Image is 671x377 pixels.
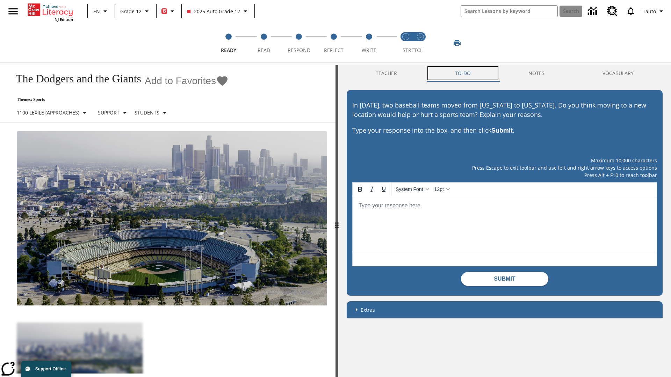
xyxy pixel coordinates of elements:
button: Bold [354,183,366,195]
button: Font sizes [432,183,452,195]
p: 1100 Lexile (Approaches) [17,109,79,116]
button: Write step 5 of 5 [349,24,389,62]
div: Extras [347,301,663,318]
button: Support Offline [21,361,71,377]
button: Teacher [347,65,426,82]
button: NOTES [500,65,574,82]
span: STRETCH [403,47,424,53]
p: Maximum 10,000 characters [352,157,657,164]
span: Reflect [324,47,344,53]
span: Add to Favorites [145,75,216,87]
button: Class: 2025 Auto Grade 12, Select your class [184,5,252,17]
button: Add to Favorites - The Dodgers and the Giants [145,75,229,87]
span: EN [93,8,100,15]
a: Notifications [622,2,640,20]
div: Press Enter or Spacebar and then press right and left arrow keys to move the slider [335,65,338,377]
button: Scaffolds, Support [95,106,132,119]
button: Ready step 1 of 5 [208,24,249,62]
img: Dodgers stadium. [17,131,327,306]
span: Ready [221,47,236,53]
p: Extras [361,306,375,313]
div: Instructional Panel Tabs [347,65,663,82]
button: Submit [461,272,548,286]
span: 2025 Auto Grade 12 [187,8,240,15]
button: Language: EN, Select a language [90,5,113,17]
button: Select Student [132,106,172,119]
span: Support Offline [35,367,66,371]
button: Underline [378,183,390,195]
span: Respond [288,47,310,53]
p: In [DATE], two baseball teams moved from [US_STATE] to [US_STATE]. Do you think moving to a new l... [352,101,657,119]
p: Support [98,109,120,116]
p: Students [135,109,159,116]
p: Press Escape to exit toolbar and use left and right arrow keys to access options [352,164,657,171]
span: Write [362,47,376,53]
button: Read step 2 of 5 [243,24,284,62]
div: activity [338,65,671,377]
button: VOCABULARY [573,65,663,82]
button: TO-DO [426,65,500,82]
h1: The Dodgers and the Giants [8,72,141,85]
div: Home [28,2,73,22]
span: Tauto [643,8,656,15]
p: Themes: Sports [8,97,229,102]
button: Profile/Settings [640,5,668,17]
button: Respond step 3 of 5 [279,24,319,62]
span: Read [258,47,270,53]
button: Fonts [393,183,432,195]
button: Open side menu [3,1,23,22]
button: Boost Class color is red. Change class color [159,5,179,17]
span: System Font [396,186,423,192]
a: Resource Center, Will open in new tab [603,2,622,21]
iframe: Rich Text Area. Press ALT-0 for help. [353,196,657,252]
span: NJ Edition [55,17,73,22]
button: Print [446,37,468,49]
span: B [163,7,166,15]
button: Italic [366,183,378,195]
a: Data Center [584,2,603,21]
text: 1 [405,35,407,39]
button: Stretch Respond step 2 of 2 [410,24,431,62]
input: search field [461,6,557,17]
strong: Submit [491,127,513,134]
span: 12pt [434,186,444,192]
p: Press Alt + F10 to reach toolbar [352,171,657,179]
span: Grade 12 [120,8,142,15]
text: 2 [420,35,421,39]
button: Select Lexile, 1100 Lexile (Approaches) [14,106,92,119]
button: Grade: Grade 12, Select a grade [117,5,154,17]
p: Type your response into the box, and then click . [352,126,657,135]
button: Stretch Read step 1 of 2 [396,24,416,62]
button: Reflect step 4 of 5 [313,24,354,62]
